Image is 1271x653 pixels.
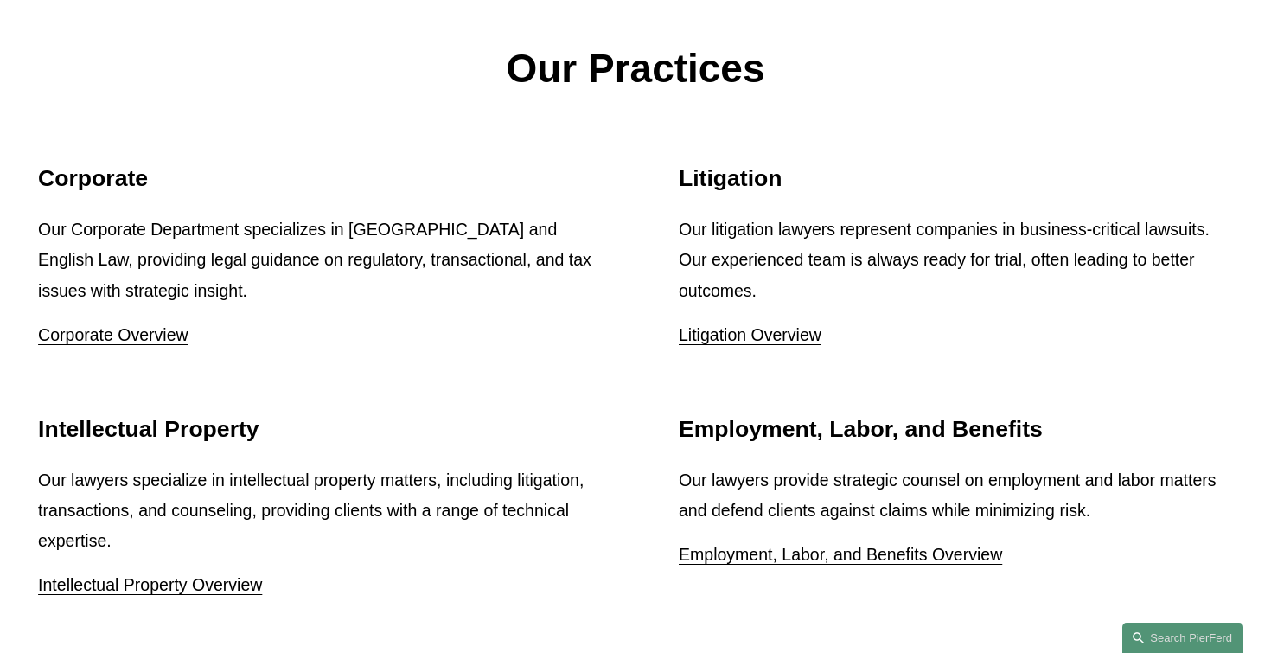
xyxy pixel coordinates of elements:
[38,415,592,443] h2: Intellectual Property
[679,415,1233,443] h2: Employment, Labor, and Benefits
[38,214,592,305] p: Our Corporate Department specializes in [GEOGRAPHIC_DATA] and English Law, providing legal guidan...
[679,465,1233,526] p: Our lawyers provide strategic counsel on employment and labor matters and defend clients against ...
[38,325,188,344] a: Corporate Overview
[679,214,1233,305] p: Our litigation lawyers represent companies in business-critical lawsuits. Our experienced team is...
[38,164,592,192] h2: Corporate
[38,465,592,556] p: Our lawyers specialize in intellectual property matters, including litigation, transactions, and ...
[1122,623,1243,653] a: Search this site
[38,575,262,594] a: Intellectual Property Overview
[679,545,1002,564] a: Employment, Labor, and Benefits Overview
[679,164,1233,192] h2: Litigation
[38,33,1233,105] p: Our Practices
[679,325,821,344] a: Litigation Overview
